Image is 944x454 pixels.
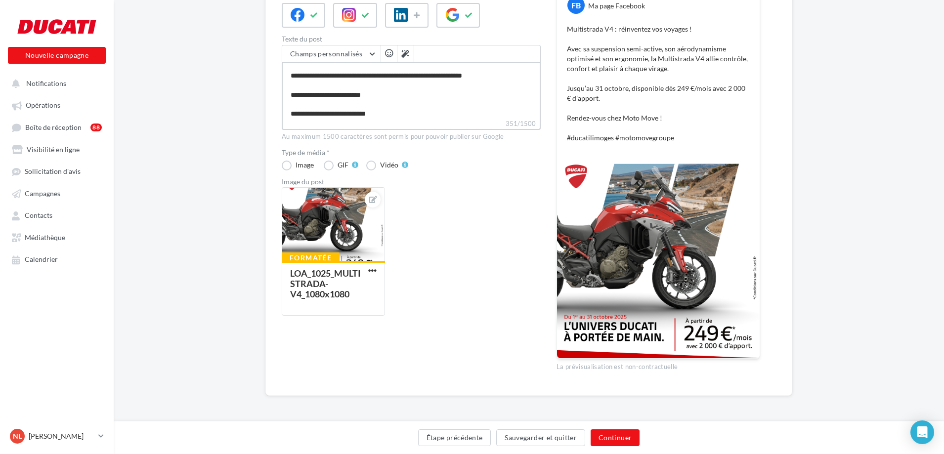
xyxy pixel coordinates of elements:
[290,268,361,299] div: LOA_1025_MULTISTRADA-V4_1080x1080
[6,140,108,158] a: Visibilité en ligne
[8,47,106,64] button: Nouvelle campagne
[6,206,108,224] a: Contacts
[6,184,108,202] a: Campagnes
[26,79,66,87] span: Notifications
[6,162,108,180] a: Sollicitation d'avis
[6,74,104,92] button: Notifications
[418,429,491,446] button: Étape précédente
[25,211,52,220] span: Contacts
[25,167,81,176] span: Sollicitation d'avis
[282,149,541,156] label: Type de média *
[6,228,108,246] a: Médiathèque
[290,49,362,58] span: Champs personnalisés
[8,427,106,446] a: NL [PERSON_NAME]
[282,178,541,185] div: Image du post
[282,132,541,141] div: Au maximum 1500 caractères sont permis pour pouvoir publier sur Google
[26,101,60,110] span: Opérations
[25,255,58,264] span: Calendrier
[588,1,645,11] div: Ma page Facebook
[25,123,82,131] span: Boîte de réception
[591,429,640,446] button: Continuer
[338,162,348,168] div: GIF
[6,250,108,268] a: Calendrier
[25,233,65,242] span: Médiathèque
[27,145,80,154] span: Visibilité en ligne
[296,162,314,168] div: Image
[25,189,60,198] span: Campagnes
[90,124,102,131] div: 88
[282,252,340,263] div: Formatée
[29,431,94,441] p: [PERSON_NAME]
[557,359,760,371] div: La prévisualisation est non-contractuelle
[6,96,108,114] a: Opérations
[13,431,22,441] span: NL
[910,420,934,444] div: Open Intercom Messenger
[6,118,108,136] a: Boîte de réception88
[282,119,541,130] label: 351/1500
[496,429,585,446] button: Sauvegarder et quitter
[567,24,750,143] p: Multistrada V4 : réinventez vos voyages ! Avec sa suspension semi-active, son aérodynamisme optim...
[282,36,541,42] label: Texte du post
[380,162,398,168] div: Vidéo
[282,45,381,62] button: Champs personnalisés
